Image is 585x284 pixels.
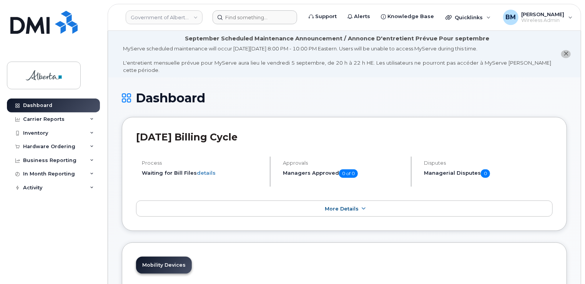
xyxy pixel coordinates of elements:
span: 0 [481,169,490,178]
a: details [197,170,216,176]
span: 0 of 0 [339,169,358,178]
span: More Details [325,206,359,212]
h5: Managers Approved [283,169,404,178]
h4: Approvals [283,160,404,166]
button: close notification [561,50,571,58]
h4: Process [142,160,263,166]
div: September Scheduled Maintenance Announcement / Annonce D'entretient Prévue Pour septembre [185,35,489,43]
h1: Dashboard [122,91,567,105]
li: Waiting for Bill Files [142,169,263,177]
a: Mobility Devices [136,257,192,274]
h4: Disputes [424,160,553,166]
h2: [DATE] Billing Cycle [136,131,553,143]
div: MyServe scheduled maintenance will occur [DATE][DATE] 8:00 PM - 10:00 PM Eastern. Users will be u... [123,45,551,74]
h5: Managerial Disputes [424,169,553,178]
